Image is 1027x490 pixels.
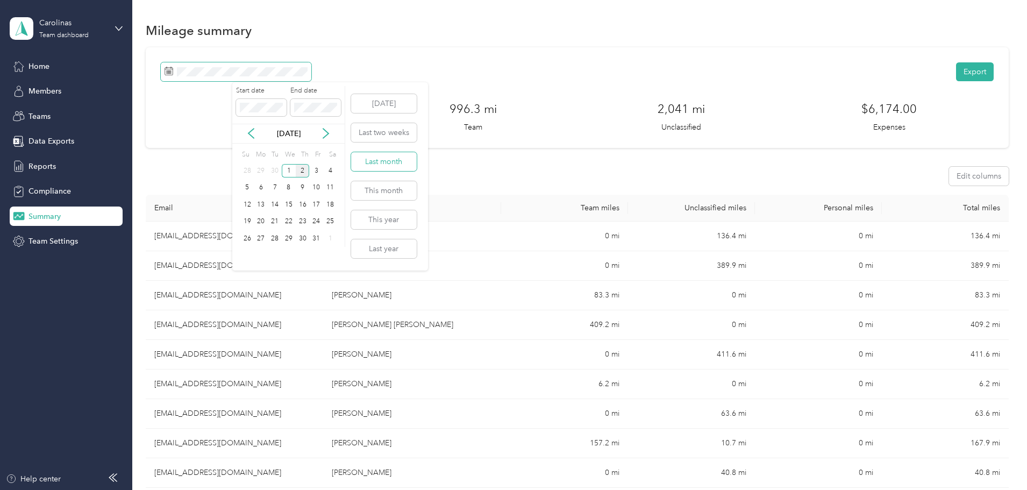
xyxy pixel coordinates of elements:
[28,61,49,72] span: Home
[282,198,296,211] div: 15
[39,32,89,39] div: Team dashboard
[323,198,337,211] div: 18
[351,210,417,229] button: This year
[501,195,628,222] th: Team miles
[755,310,882,340] td: 0 mi
[755,399,882,429] td: 0 mi
[254,215,268,229] div: 20
[327,147,337,162] div: Sa
[282,164,296,177] div: 1
[882,399,1009,429] td: 63.6 mi
[755,281,882,310] td: 0 mi
[146,340,323,370] td: jeaker@corefoodservice.com
[501,340,628,370] td: 0 mi
[313,147,323,162] div: Fr
[240,198,254,211] div: 12
[296,215,310,229] div: 23
[501,429,628,458] td: 157.2 mi
[501,399,628,429] td: 0 mi
[296,181,310,195] div: 9
[266,128,311,139] p: [DATE]
[882,370,1009,399] td: 6.2 mi
[28,86,61,97] span: Members
[282,232,296,245] div: 29
[299,147,309,162] div: Th
[146,370,323,399] td: mshivar@corefoodservice.com
[755,340,882,370] td: 0 mi
[28,211,61,222] span: Summary
[628,340,755,370] td: 411.6 mi
[882,251,1009,281] td: 389.9 mi
[282,181,296,195] div: 8
[628,222,755,251] td: 136.4 mi
[146,222,323,251] td: sashley@corefoodservice.com
[254,164,268,177] div: 29
[323,310,501,340] td: John T. Jr Shehan
[323,232,337,245] div: 1
[882,195,1009,222] th: Total miles
[269,147,280,162] div: Tu
[290,86,341,96] label: End date
[949,167,1009,186] button: Edit columns
[296,164,310,177] div: 2
[882,222,1009,251] td: 136.4 mi
[755,370,882,399] td: 0 mi
[501,310,628,340] td: 409.2 mi
[28,111,51,122] span: Teams
[282,215,296,229] div: 22
[146,429,323,458] td: ahendrix@corefoodservice.com
[240,232,254,245] div: 26
[450,100,497,118] h3: 996.3 mi
[882,429,1009,458] td: 167.9 mi
[661,122,701,133] p: Unclassified
[351,152,417,171] button: Last month
[146,310,323,340] td: jshehan@corefoodservice.com
[240,164,254,177] div: 28
[755,458,882,488] td: 0 mi
[268,215,282,229] div: 21
[146,399,323,429] td: kmurray@corefoodservice.com
[628,251,755,281] td: 389.9 mi
[501,458,628,488] td: 0 mi
[28,161,56,172] span: Reports
[39,17,106,29] div: Carolinas
[323,458,501,488] td: Logan W. Pierce
[309,232,323,245] div: 31
[309,198,323,211] div: 17
[323,340,501,370] td: Joshua G. Eaker
[882,310,1009,340] td: 409.2 mi
[501,281,628,310] td: 83.3 mi
[6,473,61,485] button: Help center
[146,195,323,222] th: Email
[254,181,268,195] div: 6
[464,122,482,133] p: Team
[268,164,282,177] div: 30
[628,458,755,488] td: 40.8 mi
[501,251,628,281] td: 0 mi
[323,370,501,399] td: Mary M. Shivar
[296,232,310,245] div: 30
[628,281,755,310] td: 0 mi
[146,25,252,36] h1: Mileage summary
[882,458,1009,488] td: 40.8 mi
[254,198,268,211] div: 13
[268,232,282,245] div: 28
[240,181,254,195] div: 5
[146,281,323,310] td: bmarshall@corefoodservice.com
[309,215,323,229] div: 24
[755,222,882,251] td: 0 mi
[628,399,755,429] td: 63.6 mi
[351,123,417,142] button: Last two weeks
[628,310,755,340] td: 0 mi
[628,429,755,458] td: 10.7 mi
[309,181,323,195] div: 10
[323,399,501,429] td: Kevin L. Murray
[755,195,882,222] th: Personal miles
[240,215,254,229] div: 19
[254,232,268,245] div: 27
[28,136,74,147] span: Data Exports
[755,429,882,458] td: 0 mi
[628,195,755,222] th: Unclassified miles
[351,94,417,113] button: [DATE]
